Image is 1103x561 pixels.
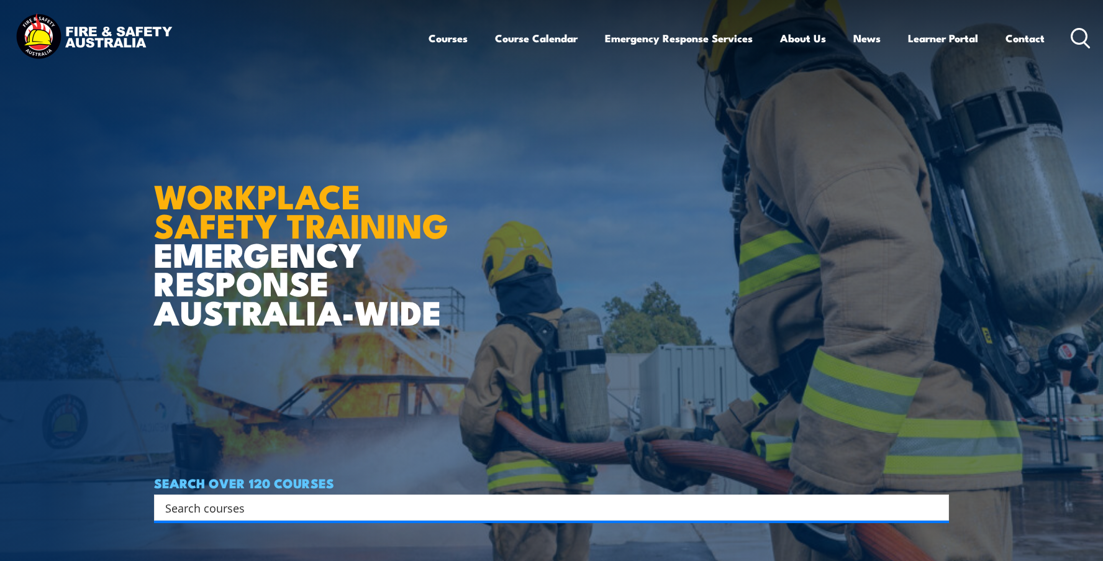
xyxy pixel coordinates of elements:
[154,150,458,326] h1: EMERGENCY RESPONSE AUSTRALIA-WIDE
[1005,22,1045,55] a: Contact
[165,498,922,517] input: Search input
[168,499,924,516] form: Search form
[927,499,945,516] button: Search magnifier button
[154,169,448,250] strong: WORKPLACE SAFETY TRAINING
[605,22,753,55] a: Emergency Response Services
[429,22,468,55] a: Courses
[780,22,826,55] a: About Us
[154,476,949,490] h4: SEARCH OVER 120 COURSES
[908,22,978,55] a: Learner Portal
[853,22,881,55] a: News
[495,22,578,55] a: Course Calendar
